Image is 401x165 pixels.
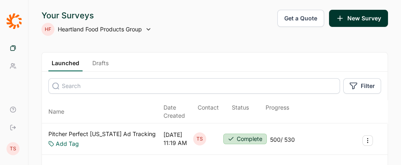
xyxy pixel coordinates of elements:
div: Contact [198,103,219,120]
div: Status [232,103,249,120]
span: Name [48,108,64,116]
button: Complete [223,134,267,144]
a: Launched [48,59,83,71]
a: Drafts [89,59,112,71]
button: Survey Actions [362,135,373,146]
div: TS [7,142,20,155]
div: HF [41,23,54,36]
div: [DATE] 11:19 AM [163,131,190,147]
div: 500 / 530 [270,136,295,144]
button: Filter [343,78,381,94]
a: Pitcher Perfect [US_STATE] Ad Tracking [48,130,156,138]
a: Add Tag [56,140,79,148]
div: Progress [266,103,289,120]
span: Filter [361,82,375,90]
span: Heartland Food Products Group [58,25,142,33]
button: New Survey [329,10,388,27]
div: Your Surveys [41,10,152,21]
input: Search [48,78,340,94]
button: Get a Quote [277,10,324,27]
span: Date Created [163,103,194,120]
div: TS [193,132,206,145]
